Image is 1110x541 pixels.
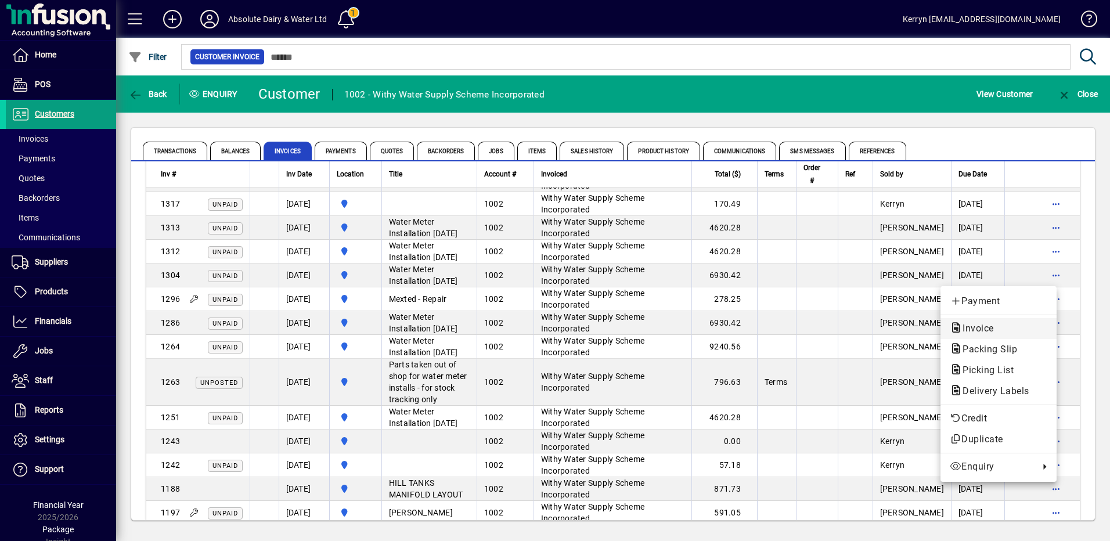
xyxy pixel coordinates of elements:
span: Duplicate [950,432,1047,446]
span: Payment [950,294,1047,308]
span: Delivery Labels [950,385,1035,396]
span: Invoice [950,323,1000,334]
span: Credit [950,412,1047,425]
span: Packing Slip [950,344,1023,355]
span: Picking List [950,365,1019,376]
button: Add customer payment [940,291,1057,312]
span: Enquiry [950,460,1033,474]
